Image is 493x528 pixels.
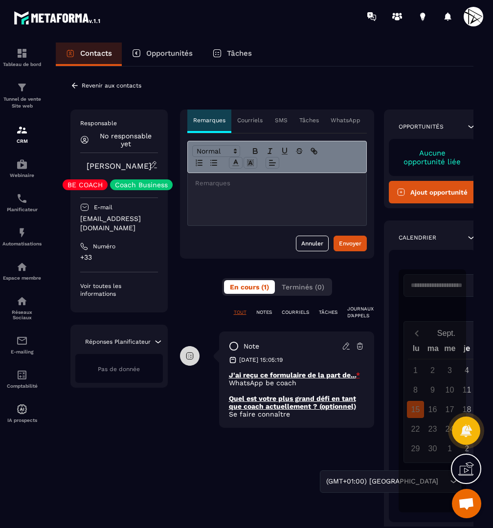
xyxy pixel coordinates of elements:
p: Numéro [93,242,115,250]
a: social-networksocial-networkRéseaux Sociaux [2,288,42,328]
img: formation [16,47,28,59]
img: formation [16,82,28,93]
button: Annuler [296,236,329,251]
p: No responsable yet [94,132,158,148]
u: J'ai reçu ce formulaire de la part de... [229,371,356,379]
a: schedulerschedulerPlanificateur [2,185,42,220]
p: TÂCHES [319,309,337,316]
a: emailemailE-mailing [2,328,42,362]
p: Tableau de bord [2,62,42,67]
a: Contacts [56,43,122,66]
img: automations [16,158,28,170]
span: Pas de donnée [98,366,140,373]
p: Réseaux Sociaux [2,309,42,320]
a: Tâches [202,43,262,66]
span: (GMT+01:00) [GEOGRAPHIC_DATA] [324,476,440,487]
a: automationsautomationsAutomatisations [2,220,42,254]
button: Ajout opportunité [389,181,476,203]
a: accountantaccountantComptabilité [2,362,42,396]
p: [DATE] 15:05:19 [239,356,283,364]
p: NOTES [256,309,272,316]
p: Voir toutes les informations [80,282,158,298]
p: Calendrier [399,234,436,242]
p: IA prospects [2,418,42,423]
div: Envoyer [339,239,361,248]
img: automations [16,227,28,239]
p: Tunnel de vente Site web [2,96,42,110]
p: Espace membre [2,275,42,281]
div: Search for option [320,470,461,493]
img: scheduler [16,193,28,204]
img: logo [14,9,102,26]
p: +33 [80,253,158,262]
img: accountant [16,369,28,381]
img: email [16,335,28,347]
img: formation [16,124,28,136]
p: Opportunités [399,123,444,131]
div: 18 [458,401,475,418]
span: Terminés (0) [282,283,324,291]
p: Aucune opportunité liée [399,149,467,166]
a: formationformationTunnel de vente Site web [2,74,42,117]
button: Terminés (0) [276,280,330,294]
p: TOUT [234,309,246,316]
p: [EMAIL_ADDRESS][DOMAIN_NAME] [80,214,158,233]
p: SMS [275,116,288,124]
a: formationformationTableau de bord [2,40,42,74]
img: automations [16,403,28,415]
p: WhatsApp [331,116,360,124]
div: je [458,342,475,359]
div: 4 [458,362,475,379]
img: social-network [16,295,28,307]
p: JOURNAUX D'APPELS [347,306,374,319]
p: Opportunités [146,49,193,58]
button: En cours (1) [224,280,275,294]
p: note [244,342,259,351]
p: Tâches [299,116,319,124]
span: En cours (1) [230,283,269,291]
p: Coach Business [115,181,168,188]
p: Planificateur [2,207,42,212]
a: automationsautomationsWebinaire [2,151,42,185]
p: COURRIELS [282,309,309,316]
u: Quel est votre plus grand défi en tant que coach actuellement ? (optionnel) [229,395,356,410]
p: Remarques [193,116,225,124]
img: automations [16,261,28,273]
p: Responsable [80,119,158,127]
p: Contacts [80,49,112,58]
a: Opportunités [122,43,202,66]
p: CRM [2,138,42,144]
a: [PERSON_NAME] [87,161,152,171]
a: automationsautomationsEspace membre [2,254,42,288]
p: Tâches [227,49,252,58]
p: E-mail [94,203,112,211]
p: Comptabilité [2,383,42,389]
p: Automatisations [2,241,42,246]
button: Envoyer [334,236,367,251]
div: Ouvrir le chat [452,489,481,518]
div: 11 [458,381,475,398]
p: Revenir aux contacts [82,82,141,89]
p: Se faire connaître [229,410,364,418]
p: E-mailing [2,349,42,354]
p: BE COACH [67,181,103,188]
a: formationformationCRM [2,117,42,151]
p: WhatsApp be coach [229,379,364,387]
p: Webinaire [2,173,42,178]
p: Courriels [237,116,263,124]
p: Réponses Planificateur [85,338,151,346]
